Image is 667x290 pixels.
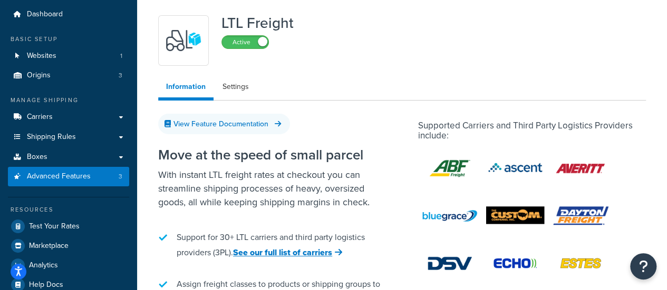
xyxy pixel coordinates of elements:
[418,146,481,191] img: ABF Freight™
[119,71,122,80] span: 3
[549,194,612,238] img: Dayton Freight™
[119,172,122,181] span: 3
[418,241,481,285] img: DSV Freight
[8,66,129,85] li: Origins
[222,36,268,48] label: Active
[8,147,129,167] a: Boxes
[8,127,129,147] a: Shipping Rules
[120,52,122,61] span: 1
[27,113,53,122] span: Carriers
[484,194,547,238] img: Custom Co Freight
[215,76,257,97] a: Settings
[8,35,129,44] div: Basic Setup
[29,261,58,270] span: Analytics
[165,22,202,59] img: y79ZsPf0fXUFUhFXDzUgf+ktZg5F2+ohG75+v3d2s1D9TjoU8PiyCIluIjV41seZevKCRuEjTPPOKHJsQcmKCXGdfprl3L4q7...
[29,281,63,289] span: Help Docs
[630,253,656,279] button: Open Resource Center
[484,146,547,190] img: Ascent Freight
[158,114,290,134] a: View Feature Documentation
[8,46,129,66] li: Websites
[8,96,129,105] div: Manage Shipping
[8,217,129,236] a: Test Your Rates
[158,225,386,265] li: Support for 30+ LTL carriers and third party logistics providers (3PL).
[8,167,129,186] li: Advanced Features
[8,236,129,255] a: Marketplace
[158,168,386,209] p: With instant LTL freight rates at checkout you can streamline shipping processes of heavy, oversi...
[158,76,214,101] a: Information
[549,241,612,285] img: Estes®
[27,71,51,80] span: Origins
[27,10,63,19] span: Dashboard
[27,133,76,142] span: Shipping Rules
[418,121,646,141] h5: Supported Carriers and Third Party Logistics Providers include:
[8,66,129,85] a: Origins3
[29,242,69,251] span: Marketplace
[27,153,47,162] span: Boxes
[8,46,129,66] a: Websites1
[549,146,612,191] img: Averitt Freight
[29,222,80,231] span: Test Your Rates
[418,191,481,241] img: BlueGrace Freight
[27,52,56,61] span: Websites
[484,241,547,285] img: Echo® Global Logistics
[8,107,129,127] a: Carriers
[8,5,129,24] a: Dashboard
[233,246,342,258] a: See our full list of carriers
[221,15,294,31] h1: LTL Freight
[8,205,129,214] div: Resources
[27,172,91,181] span: Advanced Features
[8,167,129,186] a: Advanced Features3
[8,256,129,275] a: Analytics
[158,147,386,163] h2: Move at the speed of small parcel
